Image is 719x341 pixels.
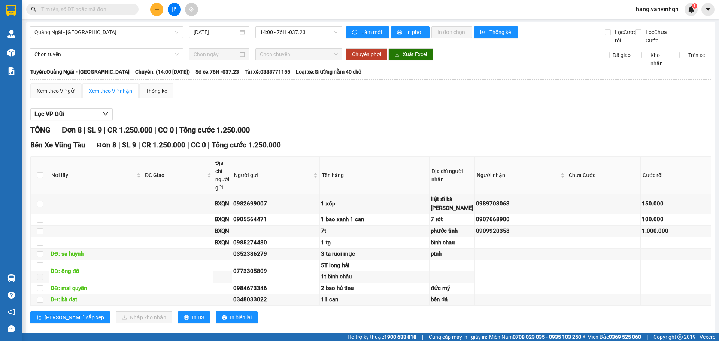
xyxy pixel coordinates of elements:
button: bar-chartThống kê [474,26,518,38]
span: Người gửi [234,171,312,179]
span: CC 0 [191,141,206,149]
span: SL 9 [87,125,102,134]
button: plus [150,3,163,16]
span: search [31,7,36,12]
div: BXQN [215,215,231,224]
img: warehouse-icon [7,49,15,57]
span: bar-chart [480,30,486,36]
span: | [208,141,210,149]
span: In biên lai [230,313,252,322]
span: caret-down [705,6,712,13]
div: 1.000.000 [642,227,710,236]
span: copyright [677,334,683,340]
th: Cước rồi [641,157,711,194]
div: 0348033022 [233,295,318,304]
span: | [104,125,106,134]
input: Tìm tên, số ĐT hoặc mã đơn [41,5,130,13]
span: In DS [192,313,204,322]
div: 0907668900 [476,215,565,224]
span: ĐC Giao [145,171,206,179]
div: 1 xốp [321,200,428,208]
span: TỔNG [30,125,51,134]
img: icon-new-feature [688,6,695,13]
span: printer [184,315,189,321]
input: 13/10/2025 [194,28,238,36]
span: Tổng cước 1.250.000 [179,125,250,134]
div: DĐ: ông đô [51,267,142,276]
span: 1 [693,3,696,9]
div: 0773305809 [233,267,318,276]
span: CR 1.250.000 [107,125,152,134]
div: 150.000 [642,200,710,208]
strong: 0708 023 035 - 0935 103 250 [513,334,581,340]
span: Cung cấp máy in - giấy in: [429,333,487,341]
span: Thống kê [489,28,512,36]
span: Làm mới [361,28,383,36]
div: 11 can [321,295,428,304]
strong: 1900 633 818 [384,334,416,340]
button: downloadXuất Excel [388,48,433,60]
div: bến đá [431,295,473,304]
strong: 0369 525 060 [609,334,641,340]
span: question-circle [8,292,15,299]
span: | [176,125,178,134]
span: hang.vanvinhqn [630,4,685,14]
sup: 1 [692,3,697,9]
div: DĐ: mai quyên [51,284,142,293]
div: 0989703063 [476,200,565,208]
button: printerIn DS [178,311,210,323]
div: Thống kê [146,87,167,95]
button: In đơn chọn [431,26,472,38]
span: download [394,52,400,58]
div: 1 bao xanh 1 can [321,215,428,224]
span: Chọn tuyến [34,49,179,60]
img: solution-icon [7,67,15,75]
button: caret-down [701,3,715,16]
span: aim [189,7,194,12]
span: | [187,141,189,149]
span: Miền Nam [489,333,581,341]
div: phước tỉnh [431,227,473,236]
span: Trên xe [685,51,708,59]
span: | [422,333,423,341]
div: Xem theo VP nhận [89,87,132,95]
div: Địa chỉ người gửi [215,159,230,192]
img: warehouse-icon [7,30,15,38]
span: Bến Xe Vũng Tàu [30,141,85,149]
span: Nơi lấy [51,171,135,179]
span: Lọc VP Gửi [34,109,64,119]
span: Tài xế: 0388771155 [245,68,290,76]
div: bình chau [431,238,473,247]
span: ⚪️ [583,335,585,338]
button: syncLàm mới [346,26,389,38]
div: 2 bao hủ tieu [321,284,428,293]
div: 0985274480 [233,238,318,247]
span: CC 0 [158,125,174,134]
span: | [154,125,156,134]
div: DĐ: bà đạt [51,295,142,304]
span: printer [397,30,403,36]
span: file-add [172,7,177,12]
button: sort-ascending[PERSON_NAME] sắp xếp [30,311,110,323]
span: sort-ascending [36,315,42,321]
span: CR 1.250.000 [142,141,185,149]
div: 0982699007 [233,200,318,208]
span: Chuyến: (14:00 [DATE]) [135,68,190,76]
div: 1 tạ [321,238,428,247]
div: 100.000 [642,215,710,224]
div: liệt sĩ bà [PERSON_NAME] [431,195,473,213]
img: warehouse-icon [7,274,15,282]
span: notification [8,308,15,316]
b: Tuyến: Quảng Ngãi - [GEOGRAPHIC_DATA] [30,69,130,75]
span: | [118,141,120,149]
div: Địa chỉ người nhận [431,167,473,183]
div: 7t [321,227,428,236]
span: message [8,325,15,332]
button: Lọc VP Gửi [30,108,113,120]
span: Lọc Chưa Cước [643,28,681,45]
div: DĐ: sa huynh [51,250,142,259]
span: Xuất Excel [403,50,427,58]
div: 3 ta ruoi mực [321,250,428,259]
span: Đã giao [610,51,634,59]
div: 5T long hải [321,261,428,270]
